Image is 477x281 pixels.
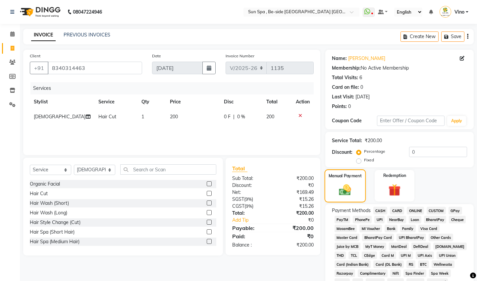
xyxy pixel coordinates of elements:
span: CGST [232,203,244,209]
div: ₹200.00 [273,224,319,232]
span: MI Voucher [359,225,382,232]
th: Total [262,94,292,109]
div: ₹200.00 [365,137,382,144]
div: [DATE] [355,93,370,100]
div: Net: [227,189,273,196]
label: Fixed [364,157,374,163]
th: Action [292,94,314,109]
div: ₹200.00 [273,242,319,249]
span: Cheque [449,216,466,223]
b: 08047224946 [73,3,102,21]
div: ₹0 [281,217,319,224]
div: Balance : [227,242,273,249]
span: Total [232,165,247,172]
span: CARD [390,207,404,214]
span: Other Cards [429,234,453,241]
button: Create New [400,31,439,42]
span: [DEMOGRAPHIC_DATA] [34,114,85,120]
div: No Active Membership [332,65,467,72]
span: 9% [246,203,252,209]
span: Juice by MCB [335,243,361,250]
a: [PERSON_NAME] [348,55,385,62]
span: MyT Money [363,243,386,250]
span: | [233,113,235,120]
span: Visa Card [418,225,440,232]
span: 200 [170,114,178,120]
div: Membership: [332,65,361,72]
span: Spa Week [429,269,451,277]
button: Save [441,31,464,42]
div: ₹0 [273,182,319,189]
span: RS [406,260,415,268]
span: CASH [373,207,388,214]
th: Qty [137,94,166,109]
span: Vino [454,9,464,16]
div: Service Total: [332,137,362,144]
label: Percentage [364,148,385,154]
input: Search by Name/Mobile/Email/Code [48,62,142,74]
span: Razorpay [335,269,355,277]
div: Coupon Code [332,117,377,124]
div: ₹15.26 [273,196,319,203]
img: logo [17,3,62,21]
div: Points: [332,103,347,110]
th: Disc [220,94,262,109]
span: Complimentary [358,269,388,277]
span: CEdge [362,252,377,259]
input: Search or Scan [120,164,216,175]
span: PhonePe [353,216,372,223]
div: Hair Cut [30,190,48,197]
div: ( ) [227,196,273,203]
div: Name: [332,55,347,62]
span: Payment Methods [332,207,371,214]
span: SGST [232,196,244,202]
span: Loan [409,216,421,223]
div: Total Visits: [332,74,358,81]
div: Card on file: [332,84,359,91]
button: +91 [30,62,48,74]
span: UPI M [399,252,413,259]
div: ( ) [227,203,273,210]
span: 9% [245,197,252,202]
span: UPI [374,216,385,223]
div: Discount: [227,182,273,189]
div: Total: [227,210,273,217]
span: BharatPay Card [362,234,394,241]
div: ₹200.00 [273,210,319,217]
span: MariDeal [389,243,409,250]
img: _gift.svg [385,183,404,198]
span: 0 F [224,113,231,120]
div: ₹0 [273,232,319,240]
div: Discount: [332,149,352,156]
span: UPI Axis [416,252,434,259]
div: Organic Facial [30,181,60,188]
span: Wellnessta [432,260,454,268]
span: DefiDeal [411,243,431,250]
label: Manual Payment [329,173,362,179]
span: THD [335,252,346,259]
div: Payable: [227,224,273,232]
div: Hair Style Change (Cut) [30,219,80,226]
span: Card (DL Bank) [373,260,404,268]
span: Card M [380,252,396,259]
label: Date [152,53,161,59]
div: Services [30,82,319,94]
div: 0 [360,84,363,91]
img: Vino [440,6,451,18]
th: Service [94,94,137,109]
span: GPay [449,207,462,214]
span: CUSTOM [427,207,446,214]
a: Add Tip [227,217,281,224]
img: _cash.svg [335,183,355,197]
label: Client [30,53,40,59]
span: Bank [385,225,397,232]
span: 1 [141,114,144,120]
div: Hair Spa (Short Hair) [30,229,75,236]
div: Hair Wash (Short) [30,200,69,207]
label: Invoice Number [226,53,254,59]
span: PayTM [335,216,350,223]
span: Master Card [335,234,360,241]
button: Apply [447,116,466,126]
div: ₹169.49 [273,189,319,196]
span: Family [400,225,416,232]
